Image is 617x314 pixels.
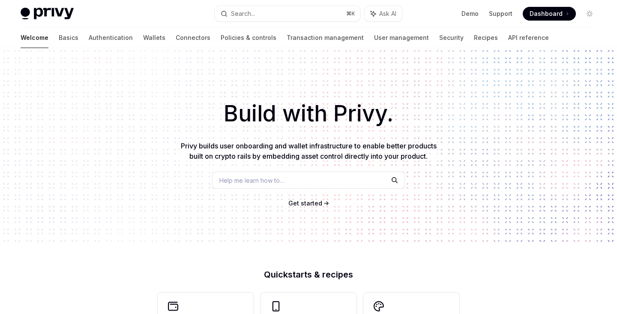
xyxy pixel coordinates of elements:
button: Ask AI [365,6,402,21]
a: Recipes [474,27,498,48]
span: Privy builds user onboarding and wallet infrastructure to enable better products built on crypto ... [181,142,437,160]
a: Transaction management [287,27,364,48]
button: Search...⌘K [215,6,360,21]
a: Security [439,27,464,48]
span: Help me learn how to… [219,176,285,185]
a: Get started [288,199,322,208]
h2: Quickstarts & recipes [158,270,459,279]
a: Policies & controls [221,27,276,48]
div: Search... [231,9,255,19]
a: Welcome [21,27,48,48]
a: Dashboard [523,7,576,21]
span: Dashboard [530,9,563,18]
a: User management [374,27,429,48]
a: API reference [508,27,549,48]
a: Connectors [176,27,210,48]
button: Toggle dark mode [583,7,596,21]
a: Wallets [143,27,165,48]
a: Basics [59,27,78,48]
span: Ask AI [379,9,396,18]
a: Authentication [89,27,133,48]
img: light logo [21,8,74,20]
h1: Build with Privy. [14,97,603,130]
span: ⌘ K [346,10,355,17]
a: Support [489,9,512,18]
a: Demo [461,9,479,18]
